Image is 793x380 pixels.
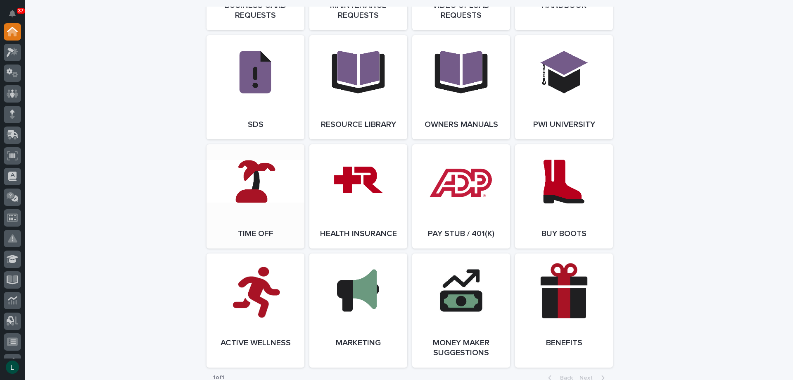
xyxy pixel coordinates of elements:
[412,253,510,368] a: Money Maker Suggestions
[412,35,510,139] a: Owners Manuals
[207,144,304,249] a: Time Off
[4,358,21,376] button: users-avatar
[4,5,21,22] button: Notifications
[309,253,407,368] a: Marketing
[309,144,407,249] a: Health Insurance
[207,253,304,368] a: Active Wellness
[309,35,407,139] a: Resource Library
[18,8,24,14] p: 37
[515,35,613,139] a: PWI University
[515,253,613,368] a: Benefits
[207,35,304,139] a: SDS
[412,144,510,249] a: Pay Stub / 401(k)
[515,144,613,249] a: Buy Boots
[10,10,21,23] div: Notifications37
